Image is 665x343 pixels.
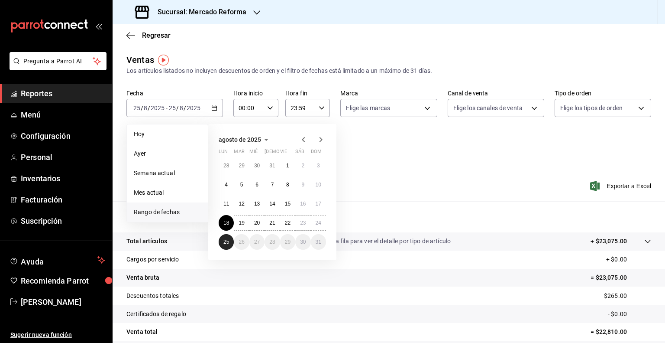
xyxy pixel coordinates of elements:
[591,327,651,336] p: = $22,810.00
[126,273,159,282] p: Venta bruta
[592,181,651,191] button: Exportar a Excel
[186,105,201,111] input: ----
[269,163,275,169] abbr: 31 de julio de 2025
[265,149,316,158] abbr: jueves
[254,201,260,207] abbr: 13 de agosto de 2025
[311,215,326,231] button: 24 de agosto de 2025
[311,234,326,250] button: 31 de agosto de 2025
[249,215,265,231] button: 20 de agosto de 2025
[280,196,295,212] button: 15 de agosto de 2025
[249,196,265,212] button: 13 de agosto de 2025
[126,31,171,39] button: Regresar
[223,163,229,169] abbr: 28 de julio de 2025
[239,201,244,207] abbr: 12 de agosto de 2025
[239,239,244,245] abbr: 26 de agosto de 2025
[21,275,105,287] span: Recomienda Parrot
[21,194,105,206] span: Facturación
[285,239,291,245] abbr: 29 de agosto de 2025
[265,196,280,212] button: 14 de agosto de 2025
[606,255,651,264] p: + $0.00
[448,90,544,96] label: Canal de venta
[295,149,304,158] abbr: sábado
[307,237,451,246] p: Da clic en la fila para ver el detalle por tipo de artículo
[219,149,228,158] abbr: lunes
[126,327,158,336] p: Venta total
[21,88,105,99] span: Reportes
[311,158,326,173] button: 3 de agosto de 2025
[255,182,258,188] abbr: 6 de agosto de 2025
[158,55,169,65] img: Tooltip marker
[126,291,179,301] p: Descuentos totales
[269,220,275,226] abbr: 21 de agosto de 2025
[21,255,94,265] span: Ayuda
[6,63,107,72] a: Pregunta a Parrot AI
[591,273,651,282] p: = $23,075.00
[234,177,249,193] button: 5 de agosto de 2025
[10,330,105,340] span: Sugerir nueva función
[21,215,105,227] span: Suscripción
[271,182,274,188] abbr: 7 de agosto de 2025
[608,310,651,319] p: - $0.00
[143,105,148,111] input: --
[168,105,176,111] input: --
[239,163,244,169] abbr: 29 de julio de 2025
[285,220,291,226] abbr: 22 de agosto de 2025
[311,149,322,158] abbr: domingo
[126,310,186,319] p: Certificados de regalo
[286,182,289,188] abbr: 8 de agosto de 2025
[316,220,321,226] abbr: 24 de agosto de 2025
[265,177,280,193] button: 7 de agosto de 2025
[126,237,167,246] p: Total artículos
[295,215,310,231] button: 23 de agosto de 2025
[601,291,651,301] p: - $265.00
[126,66,651,75] div: Los artículos listados no incluyen descuentos de orden y el filtro de fechas está limitado a un m...
[21,151,105,163] span: Personal
[280,215,295,231] button: 22 de agosto de 2025
[300,220,306,226] abbr: 23 de agosto de 2025
[316,239,321,245] abbr: 31 de agosto de 2025
[225,182,228,188] abbr: 4 de agosto de 2025
[316,201,321,207] abbr: 17 de agosto de 2025
[142,31,171,39] span: Regresar
[134,149,201,158] span: Ayer
[134,169,201,178] span: Semana actual
[249,234,265,250] button: 27 de agosto de 2025
[285,90,330,96] label: Hora fin
[295,196,310,212] button: 16 de agosto de 2025
[295,177,310,193] button: 9 de agosto de 2025
[453,104,523,112] span: Elige los canales de venta
[151,7,246,17] h3: Sucursal: Mercado Reforma
[21,130,105,142] span: Configuración
[301,182,304,188] abbr: 9 de agosto de 2025
[286,163,289,169] abbr: 1 de agosto de 2025
[254,163,260,169] abbr: 30 de julio de 2025
[233,90,278,96] label: Hora inicio
[223,201,229,207] abbr: 11 de agosto de 2025
[280,177,295,193] button: 8 de agosto de 2025
[311,177,326,193] button: 10 de agosto de 2025
[219,136,261,143] span: agosto de 2025
[179,105,184,111] input: --
[254,239,260,245] abbr: 27 de agosto de 2025
[126,90,223,96] label: Fecha
[184,105,186,111] span: /
[166,105,168,111] span: -
[295,234,310,250] button: 30 de agosto de 2025
[134,130,201,139] span: Hoy
[126,53,154,66] div: Ventas
[249,158,265,173] button: 30 de julio de 2025
[280,234,295,250] button: 29 de agosto de 2025
[134,208,201,217] span: Rango de fechas
[234,149,244,158] abbr: martes
[133,105,141,111] input: --
[269,201,275,207] abbr: 14 de agosto de 2025
[560,104,623,112] span: Elige los tipos de orden
[269,239,275,245] abbr: 28 de agosto de 2025
[234,215,249,231] button: 19 de agosto de 2025
[21,109,105,121] span: Menú
[265,234,280,250] button: 28 de agosto de 2025
[295,158,310,173] button: 2 de agosto de 2025
[21,296,105,308] span: [PERSON_NAME]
